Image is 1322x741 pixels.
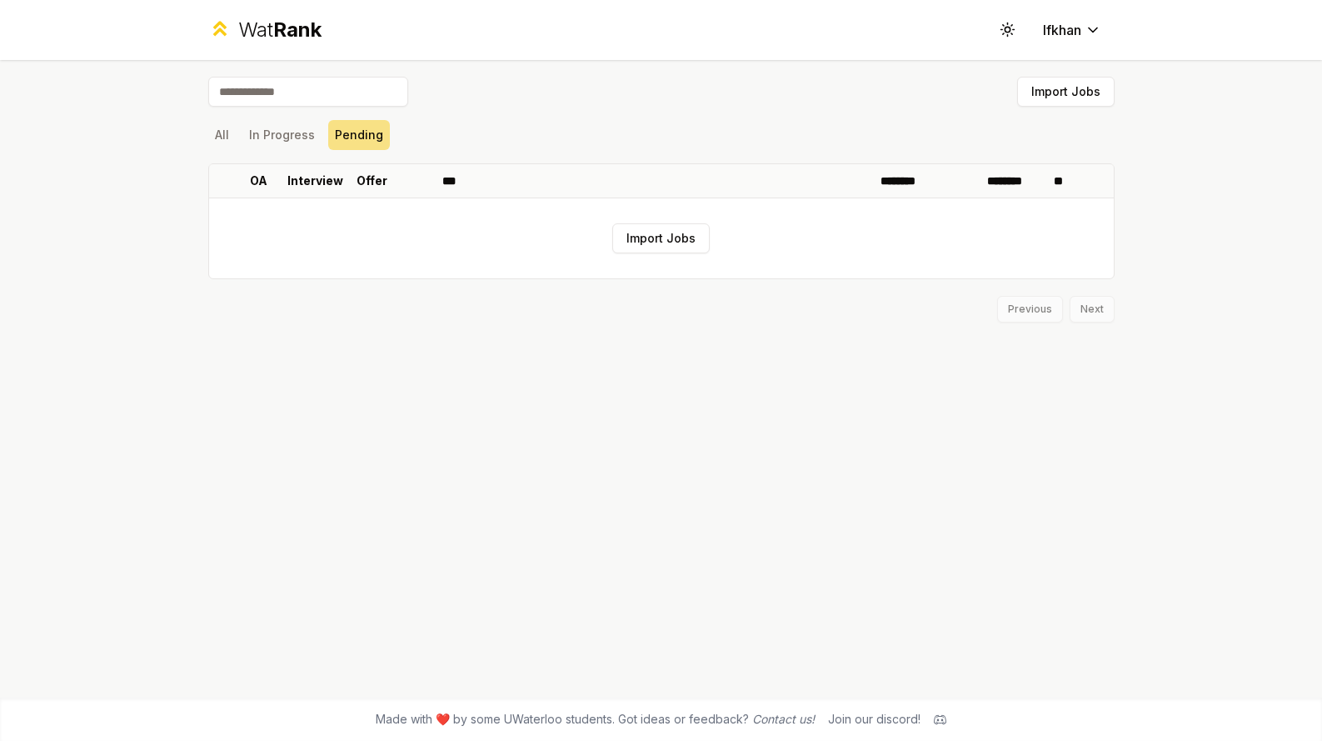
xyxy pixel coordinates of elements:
[242,120,322,150] button: In Progress
[328,120,390,150] button: Pending
[287,173,343,189] p: Interview
[273,18,322,42] span: Rank
[612,223,710,253] button: Import Jobs
[376,711,815,728] span: Made with ❤️ by some UWaterloo students. Got ideas or feedback?
[1017,77,1115,107] button: Import Jobs
[752,712,815,726] a: Contact us!
[238,17,322,43] div: Wat
[1030,15,1115,45] button: lfkhan
[828,711,920,728] div: Join our discord!
[208,17,322,43] a: WatRank
[357,173,387,189] p: Offer
[250,173,267,189] p: OA
[1043,20,1081,40] span: lfkhan
[208,120,236,150] button: All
